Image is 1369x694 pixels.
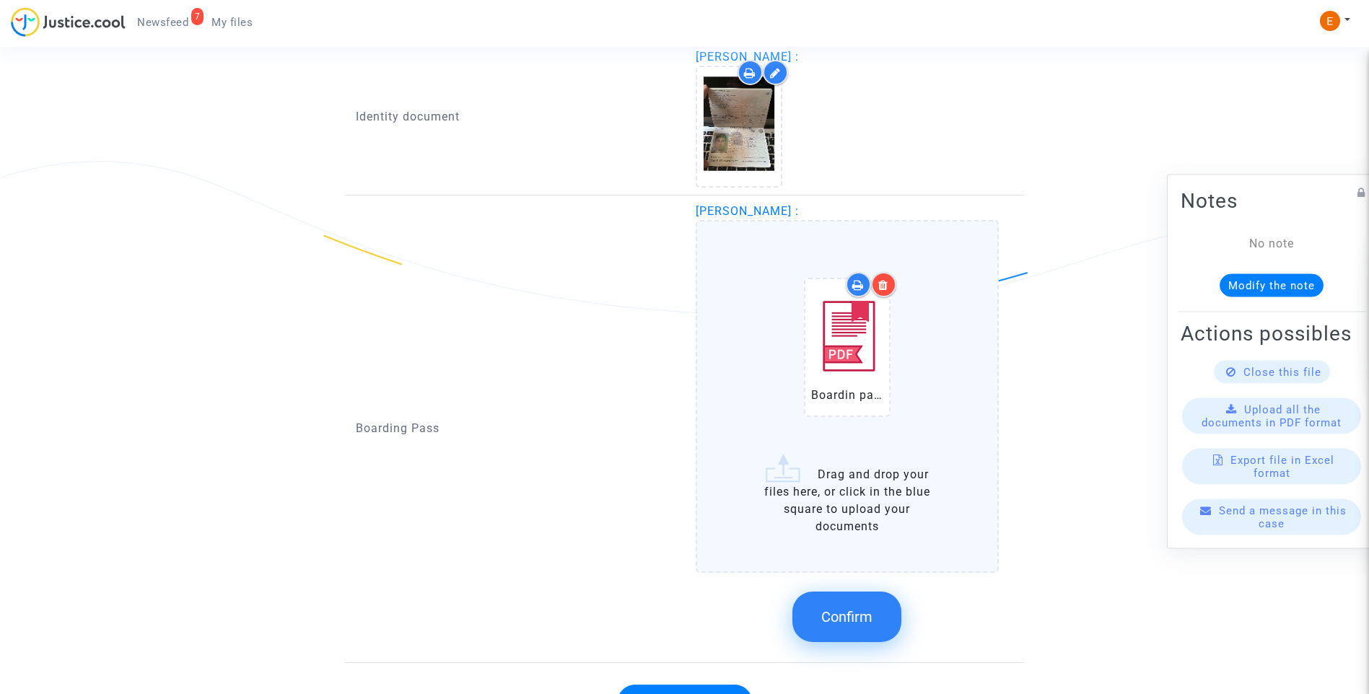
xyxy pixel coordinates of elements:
button: Confirm [792,592,901,642]
a: My files [200,12,264,33]
span: My files [211,16,253,29]
span: [PERSON_NAME] : [696,50,799,63]
p: Identity document [356,107,674,126]
div: No note [1202,235,1341,252]
span: Newsfeed [137,16,188,29]
span: [PERSON_NAME] : [696,204,799,218]
h2: Notes [1181,188,1363,214]
span: Upload all the documents in PDF format [1202,403,1342,429]
a: 7Newsfeed [126,12,200,33]
img: ACg8ocIeiFvHKe4dA5oeRFd_CiCnuxWUEc1A2wYhRJE3TTWt=s96-c [1320,11,1340,31]
span: Close this file [1243,366,1321,379]
span: Export file in Excel format [1230,454,1334,480]
h2: Actions possibles [1181,321,1363,346]
p: Boarding Pass [356,419,674,437]
span: Confirm [821,608,872,625]
div: 7 [191,8,204,25]
span: Send a message in this case [1219,504,1347,530]
button: Modify the note [1220,274,1324,297]
img: jc-logo.svg [11,7,126,37]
